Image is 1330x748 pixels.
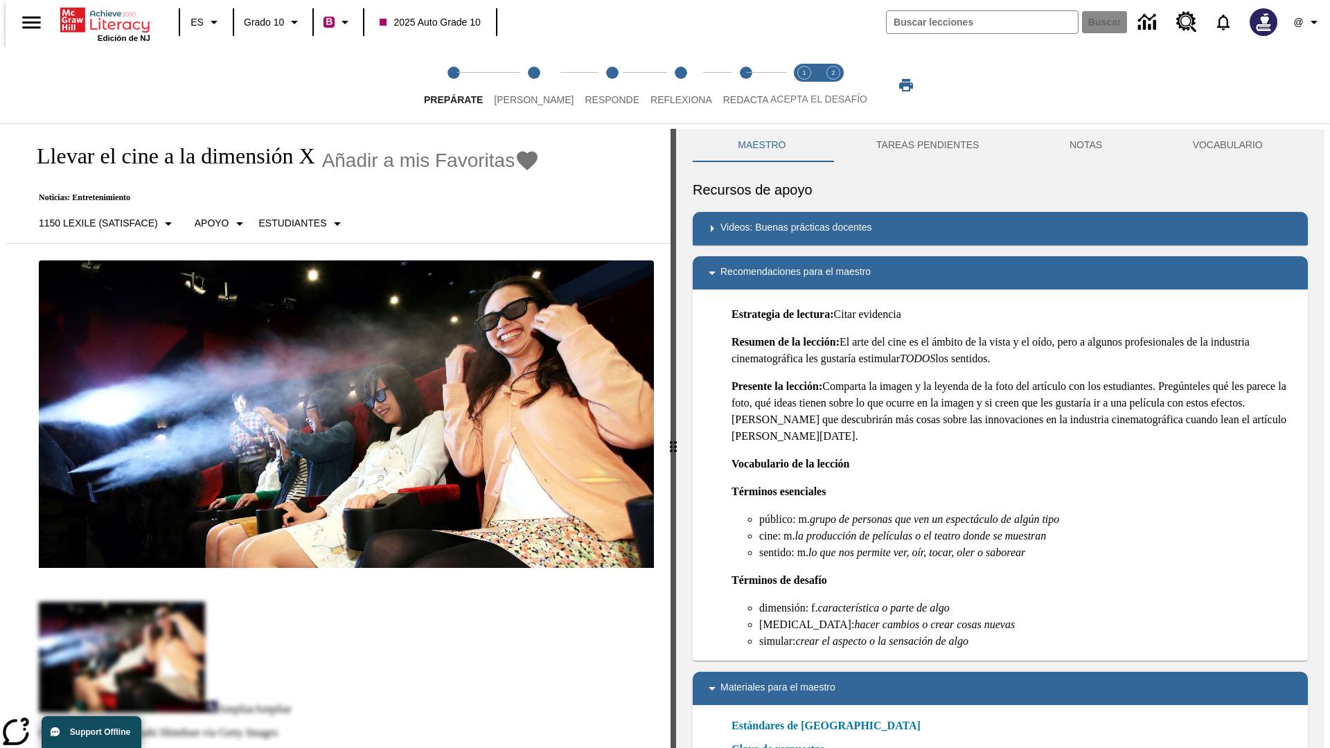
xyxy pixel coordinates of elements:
button: Reflexiona step 4 of 5 [639,47,723,123]
button: Responde step 3 of 5 [574,47,650,123]
p: Recomendaciones para el maestro [720,265,871,281]
span: ACEPTA EL DESAFÍO [770,93,867,105]
span: Redacta [723,94,769,105]
span: @ [1293,15,1303,30]
button: Lenguaje: ES, Selecciona un idioma [184,10,229,35]
a: Notificaciones [1205,4,1241,40]
span: B [326,13,332,30]
div: reading [6,129,671,741]
p: 1150 Lexile (Satisface) [39,216,158,231]
p: Estudiantes [259,216,327,231]
button: Prepárate step 1 of 5 [413,47,494,123]
p: Comparta la imagen y la leyenda de la foto del artículo con los estudiantes. Pregúnteles qué les ... [731,378,1297,445]
button: VOCABULARIO [1147,129,1308,162]
button: Acepta el desafío contesta step 2 of 2 [813,47,853,123]
span: [PERSON_NAME] [494,94,574,105]
em: crear el aspecto o la sensación de algo [795,635,968,647]
p: Noticias: Entretenimiento [22,193,540,203]
h6: Recursos de apoyo [693,179,1308,201]
span: Grado 10 [244,15,284,30]
li: simular: [759,633,1297,650]
em: grupo de personas que ven un espectáculo de algún tipo [810,513,1059,525]
p: Apoyo [195,216,229,231]
em: lo que nos permite ver, oír, tocar, oler o saborear [808,546,1025,558]
em: característica o parte de algo [817,602,949,614]
div: Pulsa la tecla de intro o la barra espaciadora y luego presiona las flechas de derecha e izquierd... [671,129,676,748]
button: Imprimir [884,73,928,98]
button: Seleccione Lexile, 1150 Lexile (Satisface) [33,211,182,236]
span: Prepárate [424,94,483,105]
div: Videos: Buenas prácticas docentes [693,212,1308,245]
strong: : [819,380,822,392]
p: El arte del cine es el ámbito de la vista y el oído, pero a algunos profesionales de la industria... [731,334,1297,367]
p: Materiales para el maestro [720,680,835,697]
li: cine: m. [759,528,1297,544]
button: Boost El color de la clase es rojo violeta. Cambiar el color de la clase. [318,10,359,35]
div: Recomendaciones para el maestro [693,256,1308,290]
strong: Términos esenciales [731,486,826,497]
span: ES [190,15,204,30]
strong: Términos de desafío [731,574,827,586]
div: activity [676,129,1324,748]
button: Support Offline [42,716,141,748]
button: NOTAS [1025,129,1148,162]
div: Materiales para el maestro [693,672,1308,705]
em: la producción de películas o el teatro donde se muestran [795,530,1047,542]
span: 2025 Auto Grade 10 [380,15,480,30]
button: Grado: Grado 10, Elige un grado [238,10,308,35]
button: Añadir a mis Favoritas - Llevar el cine a la dimensión X [322,148,540,172]
strong: Resumen de la lección: [731,336,840,348]
span: Responde [585,94,639,105]
h1: Llevar el cine a la dimensión X [22,143,315,169]
li: público: m. [759,511,1297,528]
span: Edición de NJ [98,34,150,42]
button: Abrir el menú lateral [11,2,52,43]
button: Maestro [693,129,831,162]
strong: Presente la lección [731,380,819,392]
text: 2 [831,69,835,76]
text: 1 [802,69,806,76]
strong: Vocabulario de la lección [731,458,850,470]
button: Lee step 2 of 5 [483,47,585,123]
span: Añadir a mis Favoritas [322,150,515,172]
em: TODOS [900,353,935,364]
strong: Estrategia de lectura: [731,308,834,320]
p: Citar evidencia [731,306,1297,323]
em: hacer cambios o crear cosas nuevas [854,618,1015,630]
a: Centro de información [1130,3,1168,42]
a: Estándares de [GEOGRAPHIC_DATA] [731,718,929,734]
a: Centro de recursos, Se abrirá en una pestaña nueva. [1168,3,1205,41]
img: Avatar [1250,8,1277,36]
button: Perfil/Configuración [1286,10,1330,35]
input: Buscar campo [887,11,1078,33]
span: Support Offline [70,727,130,737]
button: Escoja un nuevo avatar [1241,4,1286,40]
div: Portada [60,5,150,42]
img: El panel situado frente a los asientos rocía con agua nebulizada al feliz público en un cine equi... [39,260,654,568]
button: Acepta el desafío lee step 1 of 2 [784,47,824,123]
button: Seleccionar estudiante [254,211,351,236]
button: TAREAS PENDIENTES [831,129,1025,162]
p: Videos: Buenas prácticas docentes [720,220,871,237]
span: Reflexiona [650,94,712,105]
li: dimensión: f. [759,600,1297,616]
div: Instructional Panel Tabs [693,129,1308,162]
button: Redacta step 5 of 5 [712,47,780,123]
li: sentido: m. [759,544,1297,561]
button: Tipo de apoyo, Apoyo [189,211,254,236]
li: [MEDICAL_DATA]: [759,616,1297,633]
